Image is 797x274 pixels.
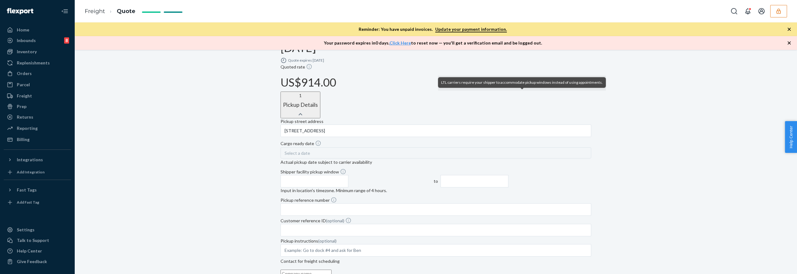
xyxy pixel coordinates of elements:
[283,92,318,99] div: 1
[17,93,32,99] div: Freight
[755,5,768,17] button: Open account menu
[4,135,71,144] a: Billing
[4,58,71,68] a: Replenishments
[80,2,140,21] ol: breadcrumbs
[17,187,37,193] div: Fast Tags
[281,159,591,165] p: Actual pickup date subject to carrier availability
[4,185,71,195] button: Fast Tags
[4,47,71,57] a: Inventory
[17,70,32,77] div: Orders
[4,80,71,90] a: Parcel
[434,178,434,184] p: to
[17,82,30,88] div: Parcel
[742,5,754,17] button: Open notifications
[281,125,591,137] input: U.S. Address Only
[4,257,71,267] button: Give Feedback
[17,60,50,66] div: Replenishments
[281,64,591,70] div: Quoted rate
[17,157,43,163] div: Integrations
[318,238,337,243] span: (optional)
[281,238,337,243] span: Pickup instructions
[281,218,351,223] span: Customer reference ID
[17,49,37,55] div: Inventory
[17,125,38,131] div: Reporting
[17,200,39,205] div: Add Fast Tag
[441,80,603,85] div: LTL carriers require your shipper to accommodate pickup windows instead of using appointments.
[85,8,105,15] a: Freight
[4,197,71,207] a: Add Fast Tag
[59,5,71,17] button: Close Navigation
[281,119,323,124] span: Pickup street address
[64,37,69,44] div: 8
[281,244,591,257] input: Pickup instructions(optional)
[285,150,310,156] span: Select a date
[17,258,47,265] div: Give Feedback
[785,121,797,153] button: Help Center
[4,91,71,101] a: Freight
[281,169,346,174] span: Shipper facility pickup window
[4,167,71,177] a: Add Integration
[435,26,507,32] a: Update your payment information.
[4,123,71,133] a: Reporting
[359,26,507,32] p: Reminder: You have unpaid invoices.
[4,112,71,122] a: Returns
[17,114,33,120] div: Returns
[7,8,33,14] img: Flexport logo
[17,136,30,143] div: Billing
[17,27,29,33] div: Home
[281,92,320,118] button: 1Pickup Details
[281,224,591,236] input: Customer reference ID(optional)
[4,235,71,245] a: Talk to Support
[281,57,591,64] div: Quote expires [DATE]
[281,76,591,89] h1: US$914.00
[324,40,542,46] p: Your password expires in 0 days . to reset now — you'll get a verification email and be logged out.
[4,246,71,256] a: Help Center
[728,5,740,17] button: Open Search Box
[281,42,591,54] h1: [DATE]
[4,225,71,235] a: Settings
[4,25,71,35] a: Home
[17,103,26,110] div: Prep
[17,227,35,233] div: Settings
[17,237,49,243] div: Talk to Support
[4,102,71,111] a: Prep
[4,68,71,78] a: Orders
[389,40,411,45] a: Click Here
[326,218,344,223] span: (optional)
[281,197,337,203] span: Pickup reference number
[283,102,318,108] h4: Pickup Details
[4,35,71,45] a: Inbounds8
[17,169,45,175] div: Add Integration
[281,141,321,146] span: Cargo ready date
[117,8,135,15] a: Quote
[281,203,591,216] input: Pickup reference number
[281,258,591,264] p: Contact for freight scheduling
[4,155,71,165] button: Integrations
[281,187,591,194] p: Input in location's timezone. Minimum range of 4 hours.
[17,37,36,44] div: Inbounds
[17,248,42,254] div: Help Center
